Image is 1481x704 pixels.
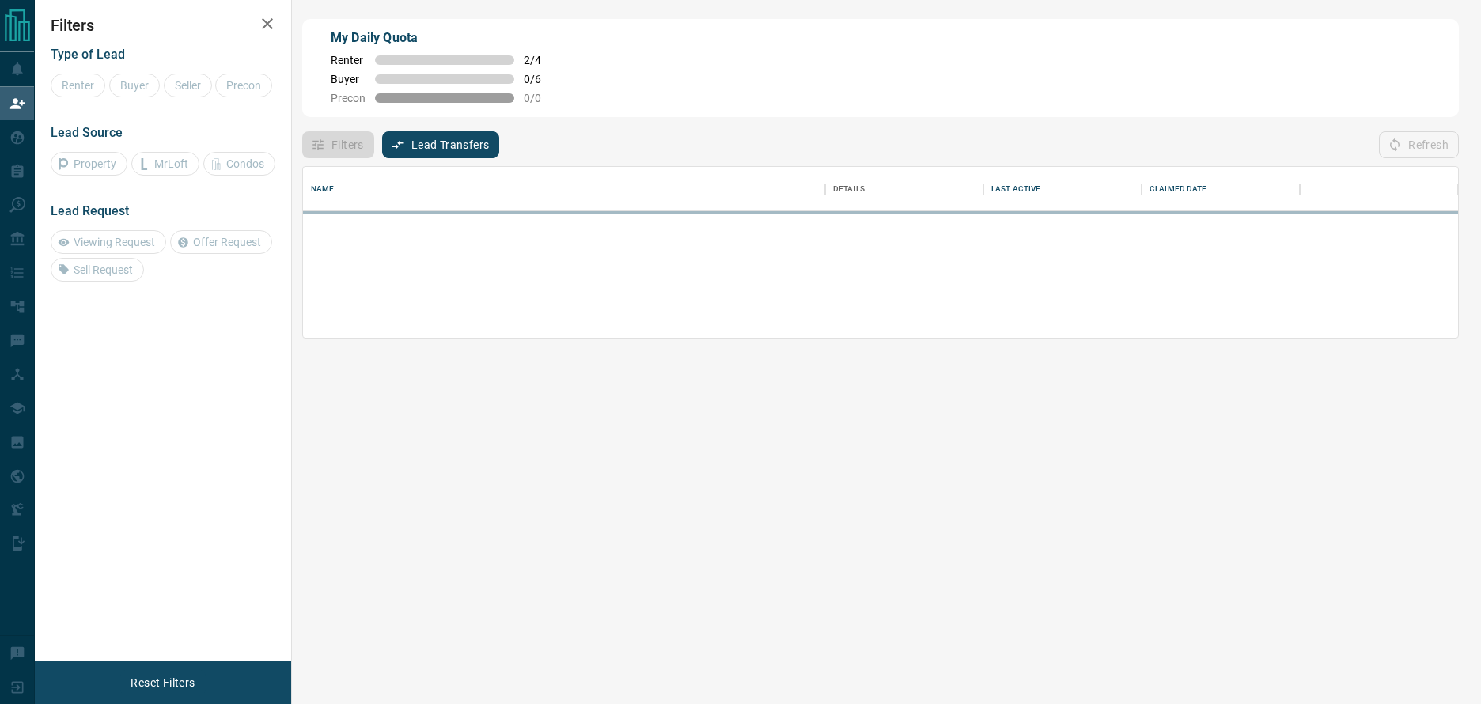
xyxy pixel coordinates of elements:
div: Last Active [983,167,1142,211]
div: Details [825,167,983,211]
div: Name [303,167,825,211]
span: 0 / 6 [524,73,559,85]
span: 2 / 4 [524,54,559,66]
div: Claimed Date [1150,167,1207,211]
span: 0 / 0 [524,92,559,104]
div: Details [833,167,865,211]
div: Last Active [991,167,1040,211]
button: Lead Transfers [382,131,500,158]
span: Buyer [331,73,366,85]
h2: Filters [51,16,275,35]
span: Renter [331,54,366,66]
span: Lead Request [51,203,129,218]
span: Precon [331,92,366,104]
div: Name [311,167,335,211]
div: Claimed Date [1142,167,1300,211]
p: My Daily Quota [331,28,559,47]
span: Type of Lead [51,47,125,62]
button: Reset Filters [120,669,205,696]
span: Lead Source [51,125,123,140]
